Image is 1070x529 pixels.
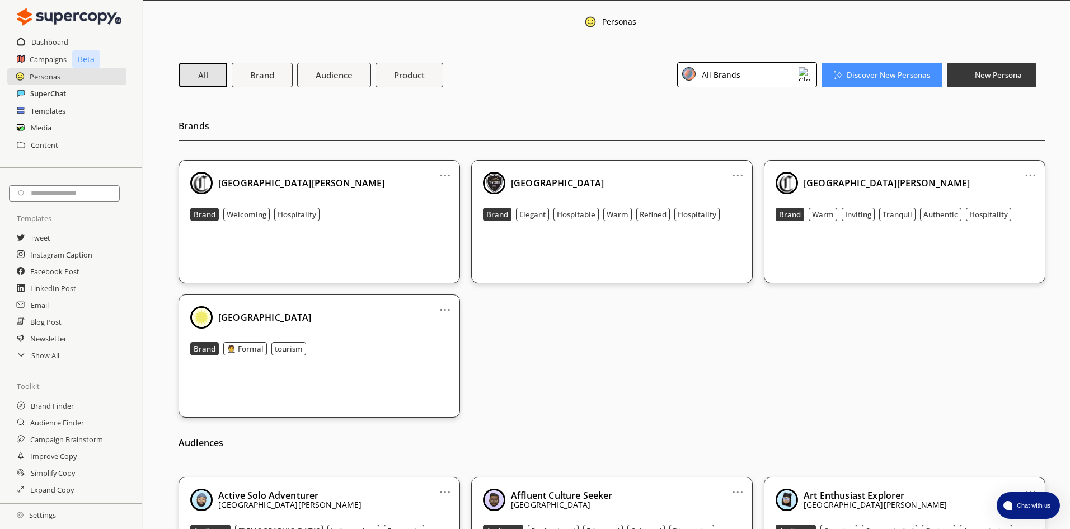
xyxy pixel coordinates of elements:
button: Welcoming [223,208,270,221]
h2: Expand Copy [30,481,74,498]
img: Close [776,172,798,194]
a: Content [31,137,58,153]
b: Brand [194,344,215,354]
b: Warm [607,209,628,219]
button: Brand [190,342,219,355]
p: [GEOGRAPHIC_DATA] [511,500,612,509]
a: Newsletter [30,330,67,347]
b: Refined [640,209,667,219]
a: Simplify Copy [31,465,75,481]
b: [GEOGRAPHIC_DATA] [218,311,312,324]
h2: Campaign Brainstorm [30,431,103,448]
img: Close [190,489,213,511]
button: Elegant [516,208,549,221]
b: Inviting [845,209,871,219]
b: Audience [316,69,353,81]
a: ... [732,166,744,175]
p: Beta [72,50,100,68]
a: SuperChat [30,85,66,102]
b: Brand [779,209,801,219]
a: Templates [31,102,65,119]
img: Close [190,172,213,194]
button: Tranquil [879,208,916,221]
button: atlas-launcher [997,492,1060,519]
button: Product [376,63,443,87]
button: Authentic [920,208,961,221]
b: Brand [486,209,508,219]
a: Facebook Post [30,263,79,280]
h2: Audiences [179,434,1045,457]
a: Audience Changer [30,498,91,515]
h2: Personas [30,68,60,85]
button: Brand [190,208,219,221]
button: Inviting [842,208,875,221]
button: Warm [809,208,837,221]
img: Close [483,489,505,511]
a: ... [1025,166,1036,175]
b: Art Enthusiast Explorer [804,489,904,502]
a: Improve Copy [30,448,77,465]
b: Affluent Culture Seeker [511,489,612,502]
button: Hospitality [674,208,720,221]
img: Close [584,16,597,28]
b: [GEOGRAPHIC_DATA][PERSON_NAME] [804,177,970,189]
a: ... [732,483,744,492]
div: Personas [602,17,636,30]
b: All [198,69,208,81]
button: Refined [636,208,670,221]
b: Warm [812,209,834,219]
b: Tranquil [883,209,912,219]
a: Instagram Caption [30,246,92,263]
img: Close [190,306,213,329]
a: Campaigns [30,51,67,68]
a: LinkedIn Post [30,280,76,297]
a: Dashboard [31,34,68,50]
a: Show All [31,347,59,364]
b: Product [394,69,425,81]
a: Media [31,119,51,136]
b: Elegant [519,209,546,219]
button: tourism [271,342,306,355]
span: Chat with us [1012,501,1053,510]
img: Close [483,172,505,194]
img: Close [776,489,798,511]
img: Close [799,67,812,81]
b: Welcoming [227,209,266,219]
button: Audience [297,63,371,87]
button: Brand [483,208,511,221]
button: Discover New Personas [822,63,943,87]
a: ... [439,483,451,492]
a: Tweet [30,230,50,246]
button: 🤵 Formal [223,342,267,355]
a: ... [439,301,451,310]
button: Brand [776,208,804,221]
a: Audience Finder [30,414,84,431]
a: ... [1025,483,1036,492]
a: Blog Post [30,313,62,330]
b: 🤵 Formal [227,344,264,354]
b: Hospitality [678,209,716,219]
h2: Brand Finder [31,397,74,414]
button: Warm [603,208,632,221]
b: Hospitable [557,209,595,219]
button: Hospitality [966,208,1011,221]
b: [GEOGRAPHIC_DATA][PERSON_NAME] [218,177,385,189]
button: All [179,63,227,87]
b: Brand [194,209,215,219]
a: Email [31,297,49,313]
a: ... [439,166,451,175]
